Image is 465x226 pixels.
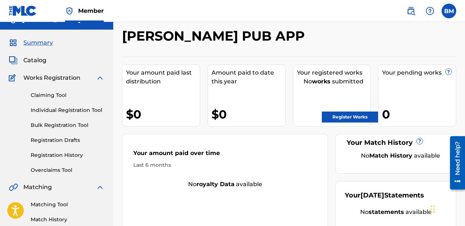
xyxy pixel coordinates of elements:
[9,56,46,65] a: CatalogCatalog
[361,191,384,199] span: [DATE]
[9,56,18,65] img: Catalog
[31,201,104,208] a: Matching Tool
[9,38,53,47] a: SummarySummary
[322,112,378,123] a: Register Works
[31,106,104,114] a: Individual Registration Tool
[31,166,104,174] a: Overclaims Tool
[345,191,424,200] div: Your Statements
[428,191,465,226] iframe: Chat Widget
[23,56,46,65] span: Catalog
[31,151,104,159] a: Registration History
[9,74,18,82] img: Works Registration
[442,4,456,18] div: User Menu
[382,106,456,123] div: 0
[65,7,74,15] img: Top Rightsholder
[404,4,418,18] a: Public Search
[431,198,435,220] div: Drag
[23,74,80,82] span: Works Registration
[126,106,200,123] div: $0
[126,68,200,86] div: Your amount paid last distribution
[426,7,434,15] img: help
[382,68,456,77] div: Your pending works
[369,152,412,159] strong: Match History
[211,68,285,86] div: Amount paid to date this year
[96,74,104,82] img: expand
[345,208,447,216] div: No available
[31,91,104,99] a: Claiming Tool
[312,78,331,85] strong: works
[423,4,437,18] div: Help
[369,208,404,215] strong: statements
[31,121,104,129] a: Bulk Registration Tool
[345,138,447,148] div: Your Match History
[96,183,104,192] img: expand
[23,38,53,47] span: Summary
[197,181,235,188] strong: royalty data
[122,28,308,44] h2: [PERSON_NAME] PUB APP
[31,136,104,144] a: Registration Drafts
[9,183,18,192] img: Matching
[78,7,104,15] span: Member
[9,38,18,47] img: Summary
[211,106,285,123] div: $0
[23,183,52,192] span: Matching
[417,138,423,144] span: ?
[297,68,371,77] div: Your registered works
[407,7,415,15] img: search
[31,216,104,223] a: Match History
[9,5,37,16] img: MLC Logo
[122,180,328,189] div: No available
[445,133,465,192] iframe: Resource Center
[133,149,317,161] div: Your amount paid over time
[297,77,371,86] div: No submitted
[446,69,451,75] span: ?
[133,161,317,169] div: Last 6 months
[354,151,447,160] div: No available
